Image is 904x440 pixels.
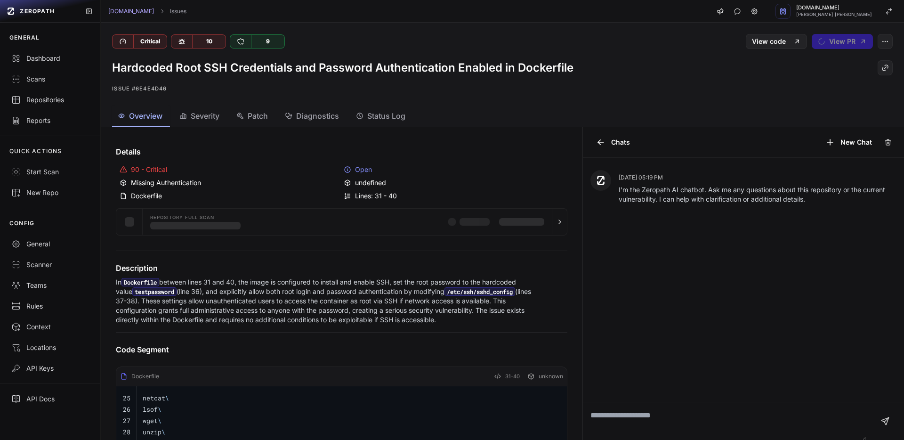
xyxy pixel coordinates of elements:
[344,191,564,201] div: Lines: 31 - 40
[746,34,807,49] a: View code
[143,405,161,414] code: lsof
[121,278,159,286] code: Dockerfile
[143,394,169,402] code: netcat
[123,428,130,436] code: 28
[505,371,520,382] span: 31-40
[11,364,89,373] div: API Keys
[344,178,564,187] div: undefined
[344,165,564,174] div: Open
[120,165,339,174] div: 90 - Critical
[120,178,339,187] div: Missing Authentication
[132,287,177,296] code: testpassword
[796,12,872,17] span: [PERSON_NAME] [PERSON_NAME]
[539,373,563,380] span: unknown
[11,260,89,269] div: Scanner
[11,301,89,311] div: Rules
[158,405,161,414] span: \
[11,95,89,105] div: Repositories
[11,188,89,197] div: New Repo
[120,373,159,380] div: Dockerfile
[444,287,515,296] code: /etc/ssh/sshd_config
[112,60,573,75] h1: Hardcoded Root SSH Credentials and Password Authentication Enabled in Dockerfile
[108,8,186,15] nav: breadcrumb
[11,322,89,332] div: Context
[796,5,872,10] span: [DOMAIN_NAME]
[143,416,161,425] code: wget
[116,146,567,157] h4: Details
[619,185,896,204] p: I'm the Zeropath AI chatbot. Ask me any questions about this repository or the current vulnerabil...
[812,34,873,49] button: View PR
[165,394,169,402] span: \
[11,116,89,125] div: Reports
[9,147,62,155] p: QUICK ACTIONS
[11,74,89,84] div: Scans
[9,220,34,227] p: CONFIG
[619,174,896,181] p: [DATE] 05:19 PM
[191,110,219,122] span: Severity
[133,35,167,48] div: Critical
[116,344,567,355] h4: Code Segment
[143,428,165,436] code: unzip
[123,416,130,425] code: 27
[248,110,268,122] span: Patch
[116,262,567,274] h4: Description
[11,239,89,249] div: General
[296,110,339,122] span: Diagnostics
[11,343,89,352] div: Locations
[251,35,284,48] div: 9
[367,110,405,122] span: Status Log
[116,209,567,235] button: Repository Full scan
[11,167,89,177] div: Start Scan
[123,405,130,414] code: 26
[11,281,89,290] div: Teams
[123,394,130,402] code: 25
[590,135,636,150] button: Chats
[120,191,339,201] div: Dockerfile
[161,428,165,436] span: \
[158,416,161,425] span: \
[4,4,78,19] a: ZEROPATH
[108,8,154,15] a: [DOMAIN_NAME]
[112,83,893,94] p: Issue #6e4e4d46
[820,135,878,150] button: New Chat
[159,8,165,15] svg: chevron right,
[11,394,89,404] div: API Docs
[170,8,186,15] a: Issues
[11,54,89,63] div: Dashboard
[116,277,538,325] p: In between lines 31 and 40, the image is configured to install and enable SSH, set the root passw...
[20,8,55,15] span: ZEROPATH
[9,34,40,41] p: GENERAL
[596,176,605,185] img: Zeropath AI
[150,215,214,220] span: Repository Full scan
[192,35,226,48] div: 10
[129,110,162,122] span: Overview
